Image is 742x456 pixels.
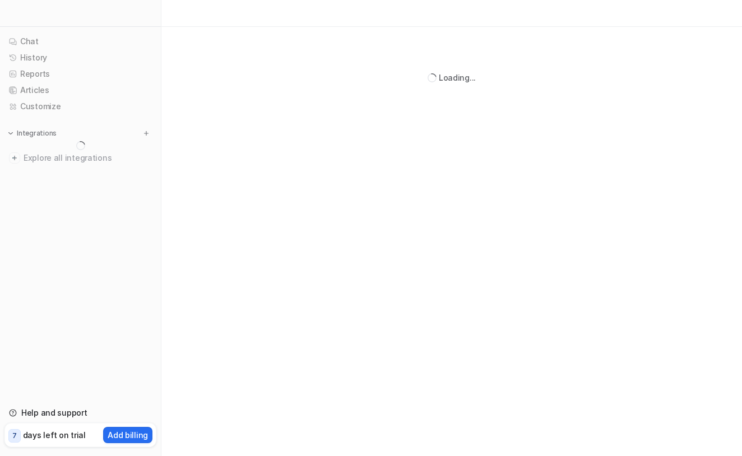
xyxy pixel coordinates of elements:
a: Articles [4,82,156,98]
p: Integrations [17,129,57,138]
a: History [4,50,156,66]
div: Loading... [439,72,476,83]
img: explore all integrations [9,152,20,164]
button: Add billing [103,427,152,443]
a: Explore all integrations [4,150,156,166]
p: days left on trial [23,429,86,441]
a: Reports [4,66,156,82]
span: Explore all integrations [24,149,152,167]
img: expand menu [7,129,15,137]
a: Chat [4,34,156,49]
a: Help and support [4,405,156,421]
a: Customize [4,99,156,114]
button: Integrations [4,128,60,139]
p: 7 [12,431,17,441]
p: Add billing [108,429,148,441]
img: menu_add.svg [142,129,150,137]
